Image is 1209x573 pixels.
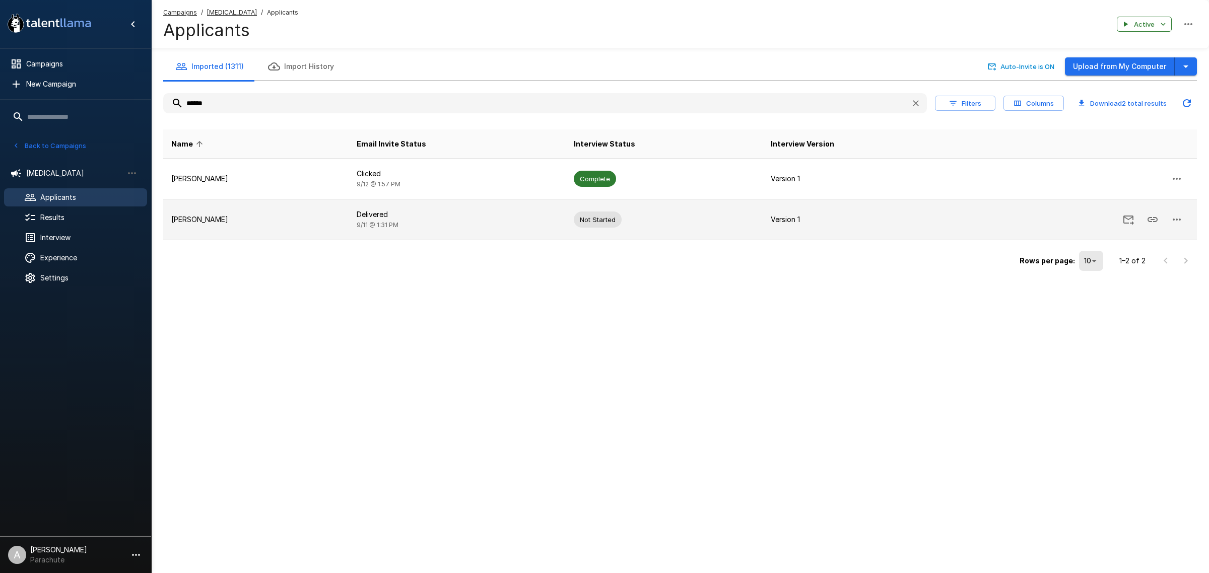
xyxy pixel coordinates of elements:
span: 9/12 @ 1:57 PM [357,180,400,188]
span: Copy Interview Link [1140,214,1165,223]
button: Active [1117,17,1172,32]
p: Clicked [357,169,558,179]
div: 10 [1079,251,1103,271]
span: Interview Status [574,138,635,150]
p: [PERSON_NAME] [171,214,341,225]
u: [MEDICAL_DATA] [207,9,257,16]
span: Interview Version [771,138,834,150]
p: Delivered [357,209,558,220]
p: Version 1 [771,214,957,225]
button: Upload from My Computer [1065,57,1175,76]
span: Applicants [267,8,298,18]
span: Not Started [574,215,622,225]
span: Send Invitation [1116,214,1140,223]
span: / [201,8,203,18]
span: Name [171,138,206,150]
button: Imported (1311) [163,52,256,81]
button: Filters [935,96,995,111]
button: Import History [256,52,346,81]
button: Auto-Invite is ON [986,59,1057,75]
p: 1–2 of 2 [1119,256,1146,266]
span: 9/11 @ 1:31 PM [357,221,398,229]
button: Updated Today - 12:15 PM [1177,93,1197,113]
u: Campaigns [163,9,197,16]
span: Complete [574,174,616,184]
h4: Applicants [163,20,298,41]
p: Rows per page: [1020,256,1075,266]
button: Columns [1003,96,1064,111]
button: Download2 total results [1072,96,1173,111]
p: Version 1 [771,174,957,184]
span: Email Invite Status [357,138,426,150]
p: [PERSON_NAME] [171,174,341,184]
span: / [261,8,263,18]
